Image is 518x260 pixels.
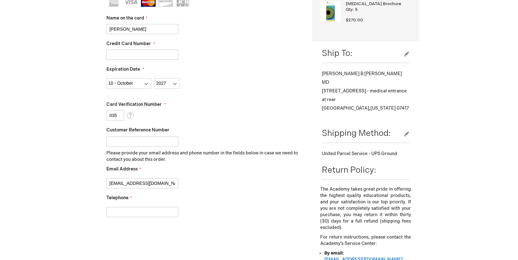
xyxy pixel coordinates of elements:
[320,186,411,231] p: The Academy takes great pride in offering the highest quality educational products, and your sati...
[106,166,138,172] span: Email Address
[324,250,344,256] strong: By email:
[106,102,162,107] span: Card Verification Number
[322,165,376,175] span: Return Policy:
[322,69,409,121] div: [PERSON_NAME] B [PERSON_NAME] MD [STREET_ADDRESS] - medical entrance at rear [GEOGRAPHIC_DATA] , ...
[322,151,397,156] span: United Parcel Service - UPS Ground
[346,1,409,7] strong: [MEDICAL_DATA] Brochure
[106,110,124,121] input: Card Verification Number
[370,106,396,111] span: [US_STATE]
[320,1,341,21] img: Cataract Surgery Brochure
[106,67,140,72] span: Expiration Date
[106,150,303,163] p: Please provide your email address and phone number in the fields below in case we need to contact...
[106,15,144,21] span: Name on the card
[320,234,411,247] p: For return instructions, please contact the Academy’s Service Center:
[346,18,363,23] span: $270.00
[322,49,352,59] span: Ship To:
[106,127,169,133] span: Customer Reference Number
[322,129,391,138] span: Shipping Method:
[106,50,178,60] input: Credit Card Number
[106,41,151,46] span: Credit Card Number
[355,7,358,12] span: 5
[346,7,353,12] span: Qty
[106,195,128,201] span: Telephone
[99,227,197,252] iframe: reCAPTCHA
